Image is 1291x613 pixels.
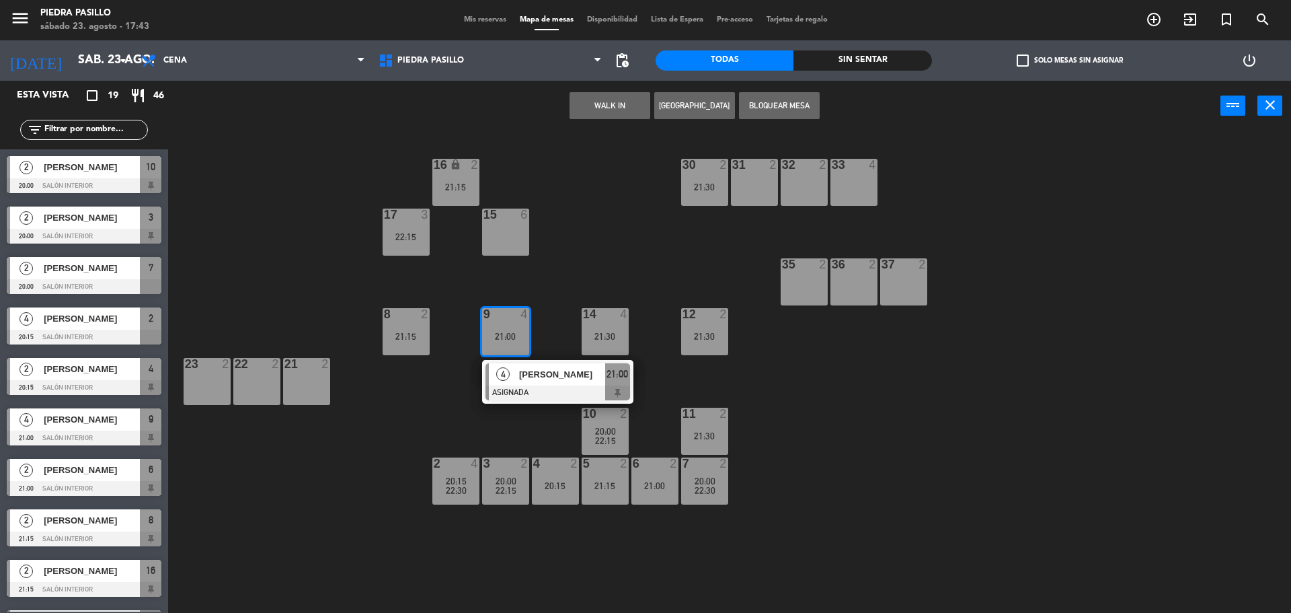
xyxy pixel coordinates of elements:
[450,159,461,170] i: lock
[595,435,616,446] span: 22:15
[710,16,760,24] span: Pre-acceso
[520,308,529,320] div: 4
[272,358,280,370] div: 2
[397,56,464,65] span: Piedra Pasillo
[614,52,630,69] span: pending_actions
[631,481,678,491] div: 21:00
[570,458,578,470] div: 2
[44,261,140,275] span: [PERSON_NAME]
[149,462,153,478] span: 6
[496,485,516,496] span: 22:15
[732,159,733,171] div: 31
[620,458,628,470] div: 2
[19,363,33,376] span: 2
[533,458,534,470] div: 4
[869,258,877,271] div: 2
[483,209,484,221] div: 15
[1225,97,1241,113] i: power_input
[1241,52,1257,69] i: power_settings_new
[19,262,33,275] span: 2
[1182,11,1198,28] i: exit_to_app
[520,458,529,470] div: 2
[1257,96,1282,116] button: close
[595,426,616,437] span: 20:00
[496,476,516,486] span: 20:00
[496,367,510,381] span: 4
[10,8,30,28] i: menu
[620,408,628,420] div: 2
[1262,97,1278,113] i: close
[519,367,605,382] span: [PERSON_NAME]
[7,87,97,104] div: Esta vista
[644,16,710,24] span: Lista de Espera
[130,87,146,104] i: restaurant
[819,159,827,171] div: 2
[719,159,728,171] div: 2
[383,332,430,341] div: 21:15
[739,92,820,119] button: Bloquear Mesa
[44,564,140,578] span: [PERSON_NAME]
[163,56,187,65] span: Cena
[1017,55,1029,67] span: check_box_outline_blank
[421,209,429,221] div: 3
[483,458,484,470] div: 3
[654,92,735,119] button: [GEOGRAPHIC_DATA]
[471,458,479,470] div: 4
[782,258,783,271] div: 35
[284,358,285,370] div: 21
[482,332,529,341] div: 21:00
[19,514,33,528] span: 2
[1017,55,1123,67] label: Solo mesas sin asignar
[570,92,650,119] button: WALK IN
[457,16,513,24] span: Mis reservas
[918,258,927,271] div: 2
[43,122,147,137] input: Filtrar por nombre...
[582,332,629,341] div: 21:30
[782,159,783,171] div: 32
[682,159,683,171] div: 30
[769,159,777,171] div: 2
[44,463,140,477] span: [PERSON_NAME]
[10,8,30,33] button: menu
[483,308,484,320] div: 9
[19,565,33,578] span: 2
[583,408,584,420] div: 10
[19,464,33,477] span: 2
[19,312,33,326] span: 4
[681,182,728,192] div: 21:30
[153,88,164,104] span: 46
[149,411,153,427] span: 9
[44,513,140,528] span: [PERSON_NAME]
[149,260,153,276] span: 7
[681,332,728,341] div: 21:30
[40,20,149,34] div: sábado 23. agosto - 17:43
[656,50,793,71] div: Todas
[869,159,877,171] div: 4
[149,310,153,326] span: 2
[27,122,43,138] i: filter_list
[84,87,100,104] i: crop_square
[19,211,33,225] span: 2
[446,485,467,496] span: 22:30
[19,161,33,174] span: 2
[146,159,155,175] span: 10
[1220,96,1245,116] button: power_input
[1255,11,1271,28] i: search
[149,512,153,528] span: 8
[695,485,715,496] span: 22:30
[19,413,33,427] span: 4
[719,458,728,470] div: 2
[682,458,683,470] div: 7
[44,362,140,376] span: [PERSON_NAME]
[44,211,140,225] span: [PERSON_NAME]
[185,358,186,370] div: 23
[471,159,479,171] div: 2
[44,312,140,326] span: [PERSON_NAME]
[383,232,430,242] div: 22:15
[607,366,628,382] span: 21:00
